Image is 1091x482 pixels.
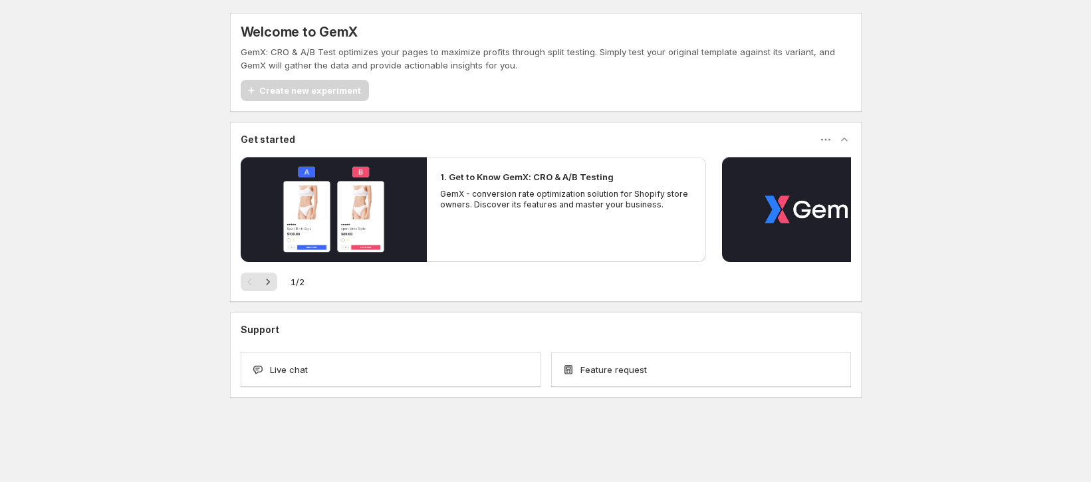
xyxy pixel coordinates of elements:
h3: Get started [241,133,295,146]
h5: Welcome to GemX [241,24,358,40]
p: GemX - conversion rate optimization solution for Shopify store owners. Discover its features and ... [440,189,693,210]
h2: 1. Get to Know GemX: CRO & A/B Testing [440,170,614,183]
span: 1 / 2 [291,275,304,289]
h3: Support [241,323,279,336]
span: Live chat [270,363,308,376]
span: Feature request [580,363,647,376]
p: GemX: CRO & A/B Test optimizes your pages to maximize profits through split testing. Simply test ... [241,45,851,72]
